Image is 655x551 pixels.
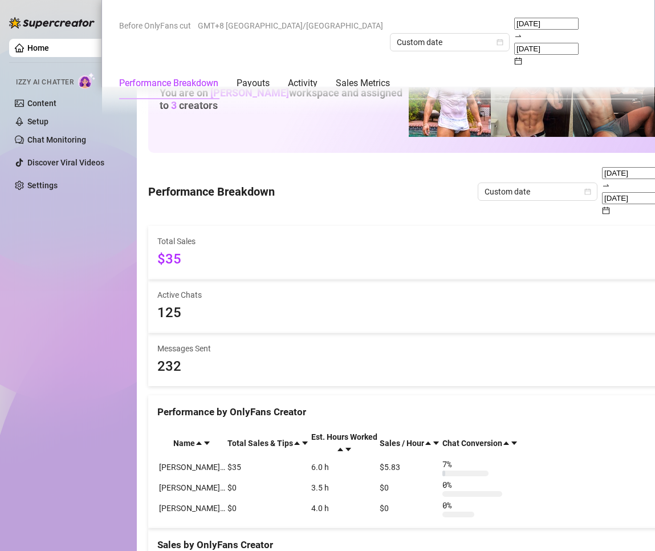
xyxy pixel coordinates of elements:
[380,439,424,448] span: Sales / Hour
[442,439,502,448] span: Chat Conversion
[237,76,270,90] div: Payouts
[195,439,203,447] span: caret-up
[514,57,522,65] span: calendar
[336,76,390,90] div: Sales Metrics
[514,18,579,30] input: Start date
[171,99,177,111] span: 3
[27,99,56,108] a: Content
[311,478,378,497] td: 3.5 h
[379,478,441,497] td: $0
[442,458,461,471] span: 7 %
[27,43,49,52] a: Home
[119,76,218,90] div: Performance Breakdown
[227,478,310,497] td: $0
[158,430,226,456] th: Name
[227,457,310,477] td: $35
[424,439,432,447] span: caret-up
[27,181,58,190] a: Settings
[227,439,293,448] span: Total Sales & Tips
[602,181,610,190] span: to
[119,17,191,34] span: Before OnlyFans cut
[502,439,510,447] span: caret-up
[227,430,310,456] th: Total Sales & Tips
[336,445,344,453] span: caret-up
[584,188,591,195] span: calendar
[301,439,309,447] span: caret-down
[379,499,441,518] td: $0
[379,430,441,456] th: Sales / Hour
[311,457,378,477] td: 6.0 h
[379,457,441,477] td: $5.83
[16,77,74,88] span: Izzy AI Chatter
[514,31,522,40] span: to
[497,39,503,46] span: calendar
[173,439,195,448] span: Name
[158,457,226,477] td: [PERSON_NAME]…
[432,439,440,447] span: caret-down
[442,499,461,512] span: 0 %
[344,445,352,453] span: caret-down
[602,181,610,189] span: swap-right
[198,17,383,34] span: GMT+8 [GEOGRAPHIC_DATA]/[GEOGRAPHIC_DATA]
[510,439,518,447] span: caret-down
[514,32,522,40] span: swap-right
[9,17,95,29] img: logo-BBDzfeDw.svg
[27,158,104,167] a: Discover Viral Videos
[311,431,377,443] div: Est. Hours Worked
[602,206,610,214] span: calendar
[27,135,86,144] a: Chat Monitoring
[311,499,378,518] td: 4.0 h
[158,478,226,497] td: [PERSON_NAME]…
[442,479,461,491] span: 0 %
[293,439,301,447] span: caret-up
[27,117,48,126] a: Setup
[288,76,318,90] div: Activity
[442,430,519,456] th: Chat Conversion
[397,34,503,51] span: Custom date
[514,43,579,55] input: End date
[148,184,275,200] h4: Performance Breakdown
[78,72,96,89] img: AI Chatter
[203,439,211,447] span: caret-down
[485,183,591,200] span: Custom date
[158,499,226,518] td: [PERSON_NAME]…
[227,499,310,518] td: $0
